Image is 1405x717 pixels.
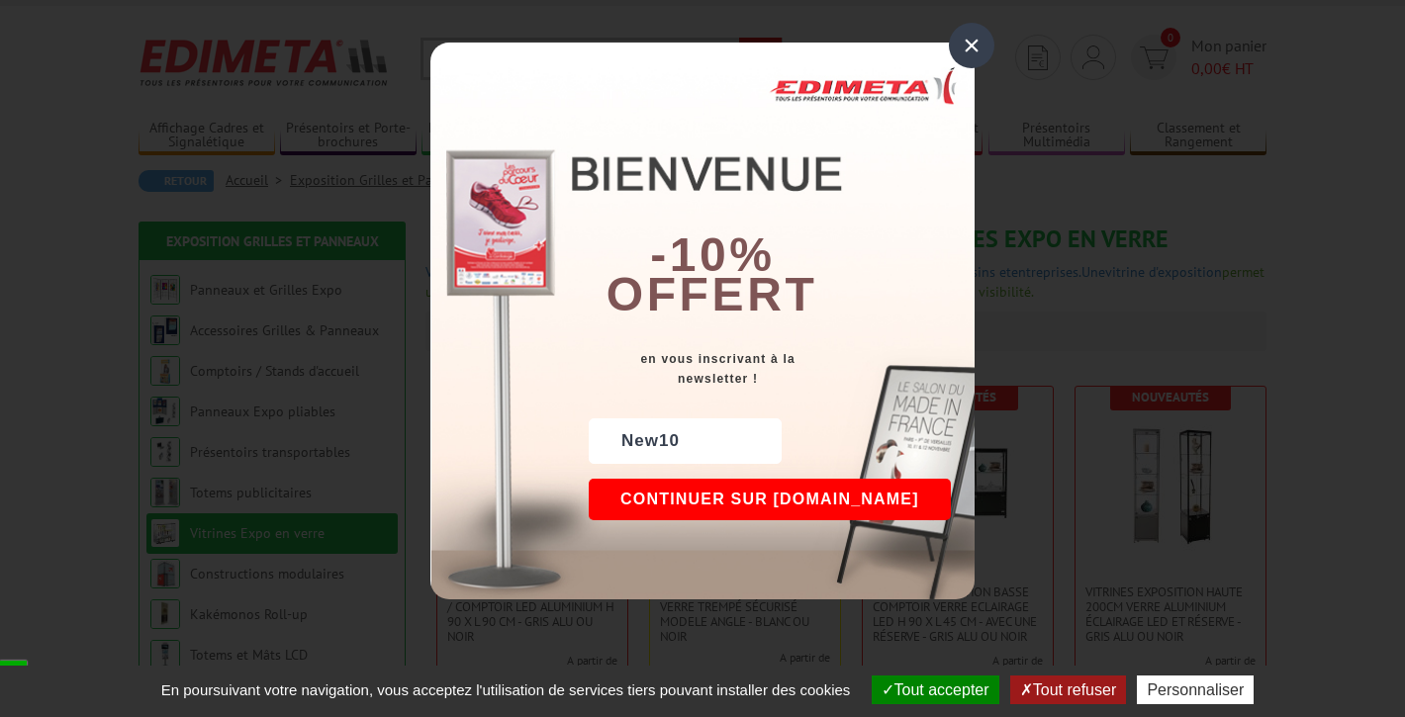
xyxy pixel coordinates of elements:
[589,479,951,520] button: Continuer sur [DOMAIN_NAME]
[872,675,999,704] button: Tout accepter
[589,418,782,464] div: New10
[151,681,861,698] span: En poursuivant votre navigation, vous acceptez l'utilisation de services tiers pouvant installer ...
[589,349,975,389] div: en vous inscrivant à la newsletter !
[650,228,775,281] b: -10%
[1010,675,1126,704] button: Tout refuser
[607,268,818,320] font: offert
[949,23,994,68] div: ×
[1137,675,1254,704] button: Personnaliser (fenêtre modale)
